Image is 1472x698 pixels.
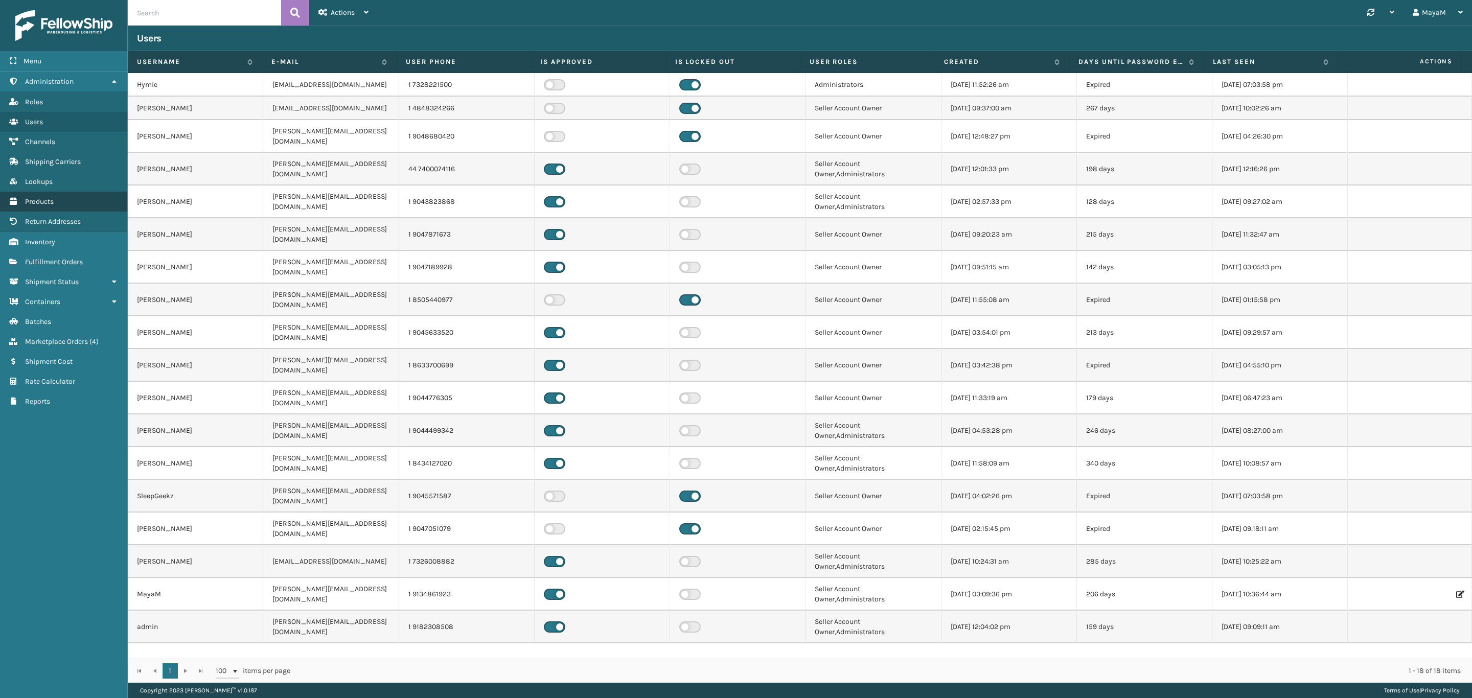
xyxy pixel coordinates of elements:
[806,447,941,480] td: Seller Account Owner,Administrators
[806,578,941,611] td: Seller Account Owner,Administrators
[944,57,1049,66] label: Created
[128,284,263,316] td: [PERSON_NAME]
[263,545,399,578] td: [EMAIL_ADDRESS][DOMAIN_NAME]
[806,414,941,447] td: Seller Account Owner,Administrators
[1384,687,1419,694] a: Terms of Use
[1077,316,1212,349] td: 213 days
[806,73,941,97] td: Administrators
[1212,349,1348,382] td: [DATE] 04:55:10 pm
[263,218,399,251] td: [PERSON_NAME][EMAIL_ADDRESS][DOMAIN_NAME]
[331,8,355,17] span: Actions
[263,97,399,120] td: [EMAIL_ADDRESS][DOMAIN_NAME]
[399,120,535,153] td: 1 9048680420
[1212,284,1348,316] td: [DATE] 01:15:58 pm
[25,277,79,286] span: Shipment Status
[24,57,41,65] span: Menu
[263,382,399,414] td: [PERSON_NAME][EMAIL_ADDRESS][DOMAIN_NAME]
[399,316,535,349] td: 1 9045633520
[128,611,263,643] td: admin
[216,663,290,679] span: items per page
[806,349,941,382] td: Seller Account Owner
[128,153,263,185] td: [PERSON_NAME]
[399,73,535,97] td: 1 7328221500
[263,120,399,153] td: [PERSON_NAME][EMAIL_ADDRESS][DOMAIN_NAME]
[806,153,941,185] td: Seller Account Owner,Administrators
[1077,414,1212,447] td: 246 days
[1212,513,1348,545] td: [DATE] 09:18:11 am
[399,414,535,447] td: 1 9044499342
[1421,687,1460,694] a: Privacy Policy
[1077,349,1212,382] td: Expired
[1212,316,1348,349] td: [DATE] 09:29:57 am
[399,447,535,480] td: 1 8434127020
[25,337,88,346] span: Marketplace Orders
[941,349,1077,382] td: [DATE] 03:42:38 pm
[399,578,535,611] td: 1 9134861923
[25,217,81,226] span: Return Addresses
[1077,153,1212,185] td: 198 days
[941,414,1077,447] td: [DATE] 04:53:28 pm
[305,666,1461,676] div: 1 - 18 of 18 items
[263,611,399,643] td: [PERSON_NAME][EMAIL_ADDRESS][DOMAIN_NAME]
[25,317,51,326] span: Batches
[941,480,1077,513] td: [DATE] 04:02:26 pm
[128,382,263,414] td: [PERSON_NAME]
[399,185,535,218] td: 1 9043823868
[1077,480,1212,513] td: Expired
[25,377,75,386] span: Rate Calculator
[941,578,1077,611] td: [DATE] 03:09:36 pm
[25,238,55,246] span: Inventory
[1077,218,1212,251] td: 215 days
[806,611,941,643] td: Seller Account Owner,Administrators
[263,447,399,480] td: [PERSON_NAME][EMAIL_ADDRESS][DOMAIN_NAME]
[941,316,1077,349] td: [DATE] 03:54:01 pm
[1213,57,1318,66] label: Last Seen
[25,137,55,146] span: Channels
[1212,97,1348,120] td: [DATE] 10:02:26 am
[806,480,941,513] td: Seller Account Owner
[806,513,941,545] td: Seller Account Owner
[1077,97,1212,120] td: 267 days
[137,57,242,66] label: Username
[806,316,941,349] td: Seller Account Owner
[399,611,535,643] td: 1 9182308508
[806,120,941,153] td: Seller Account Owner
[941,153,1077,185] td: [DATE] 12:01:33 pm
[941,120,1077,153] td: [DATE] 12:48:27 pm
[941,218,1077,251] td: [DATE] 09:20:23 am
[1341,53,1459,70] span: Actions
[263,284,399,316] td: [PERSON_NAME][EMAIL_ADDRESS][DOMAIN_NAME]
[675,57,791,66] label: Is Locked Out
[1077,578,1212,611] td: 206 days
[399,284,535,316] td: 1 8505440977
[399,349,535,382] td: 1 8633700699
[806,545,941,578] td: Seller Account Owner,Administrators
[1212,480,1348,513] td: [DATE] 07:03:58 pm
[163,663,178,679] a: 1
[263,513,399,545] td: [PERSON_NAME][EMAIL_ADDRESS][DOMAIN_NAME]
[1077,251,1212,284] td: 142 days
[140,683,257,698] p: Copyright 2023 [PERSON_NAME]™ v 1.0.187
[25,98,43,106] span: Roles
[1077,284,1212,316] td: Expired
[1212,120,1348,153] td: [DATE] 04:26:30 pm
[406,57,521,66] label: User phone
[128,349,263,382] td: [PERSON_NAME]
[1077,120,1212,153] td: Expired
[1456,591,1462,598] i: Edit
[128,185,263,218] td: [PERSON_NAME]
[399,97,535,120] td: 1 4848324266
[216,666,231,676] span: 100
[25,77,74,86] span: Administration
[25,258,83,266] span: Fulfillment Orders
[941,513,1077,545] td: [DATE] 02:15:45 pm
[25,118,43,126] span: Users
[1212,382,1348,414] td: [DATE] 06:47:23 am
[263,349,399,382] td: [PERSON_NAME][EMAIL_ADDRESS][DOMAIN_NAME]
[1212,447,1348,480] td: [DATE] 10:08:57 am
[25,357,73,366] span: Shipment Cost
[89,337,99,346] span: ( 4 )
[941,97,1077,120] td: [DATE] 09:37:00 am
[806,218,941,251] td: Seller Account Owner
[399,251,535,284] td: 1 9047189928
